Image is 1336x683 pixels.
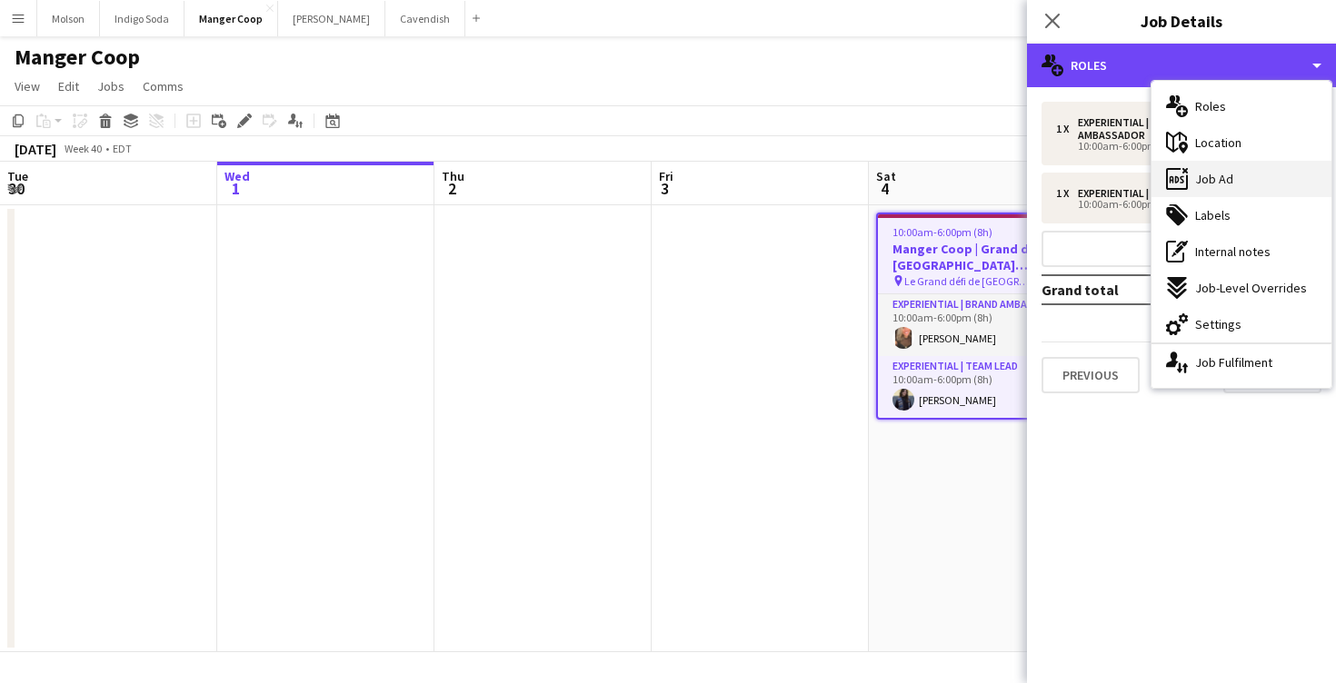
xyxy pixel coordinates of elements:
app-card-role: Experiential | Brand Ambassador1/110:00am-6:00pm (8h)[PERSON_NAME] [878,294,1078,356]
div: 1 x [1056,187,1078,200]
button: Manger Coop [184,1,278,36]
span: Le Grand défi de [GEOGRAPHIC_DATA] [904,274,1032,288]
span: Roles [1195,98,1226,114]
app-card-role: Experiential | Team Lead1/110:00am-6:00pm (8h)[PERSON_NAME] [878,356,1078,418]
h3: Manger Coop | Grand défi de [GEOGRAPHIC_DATA] ([GEOGRAPHIC_DATA], [GEOGRAPHIC_DATA]) [878,241,1078,273]
span: Jobs [97,78,125,94]
span: Sat [876,168,896,184]
td: Grand total [1042,275,1214,304]
span: Edit [58,78,79,94]
a: Comms [135,74,191,98]
div: Experiential | Brand Ambassador [1078,116,1252,142]
span: Settings [1195,316,1241,332]
div: 10:00am-6:00pm (8h) [1056,200,1288,209]
span: Tue [7,168,28,184]
button: Cavendish [385,1,465,36]
span: Week 40 [60,142,105,155]
a: Jobs [90,74,132,98]
a: View [7,74,47,98]
h1: Manger Coop [15,44,140,71]
span: 1 [222,178,250,199]
div: 1 x [1056,123,1078,135]
span: Job Ad [1195,171,1233,187]
button: Previous [1042,357,1140,393]
div: Job Fulfilment [1152,344,1331,381]
div: 10:00am-6:00pm (8h) [1056,142,1288,151]
button: Indigo Soda [100,1,184,36]
app-job-card: 10:00am-6:00pm (8h)2/2Manger Coop | Grand défi de [GEOGRAPHIC_DATA] ([GEOGRAPHIC_DATA], [GEOGRAPH... [876,213,1080,420]
a: Edit [51,74,86,98]
div: EDT [113,142,132,155]
div: [DATE] [15,140,56,158]
span: Thu [442,168,464,184]
button: Add role [1042,231,1321,267]
button: Molson [37,1,100,36]
span: 10:00am-6:00pm (8h) [892,225,992,239]
span: 4 [873,178,896,199]
span: Job-Level Overrides [1195,280,1307,296]
div: Experiential | Team Lead [1078,187,1211,200]
h3: Job Details [1027,9,1336,33]
button: [PERSON_NAME] [278,1,385,36]
span: Comms [143,78,184,94]
span: Location [1195,134,1241,151]
span: Wed [224,168,250,184]
span: View [15,78,40,94]
span: 2 [439,178,464,199]
span: 3 [656,178,673,199]
span: Internal notes [1195,243,1271,260]
span: Labels [1195,207,1231,223]
div: Roles [1027,44,1336,87]
span: 30 [5,178,28,199]
span: Fri [659,168,673,184]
